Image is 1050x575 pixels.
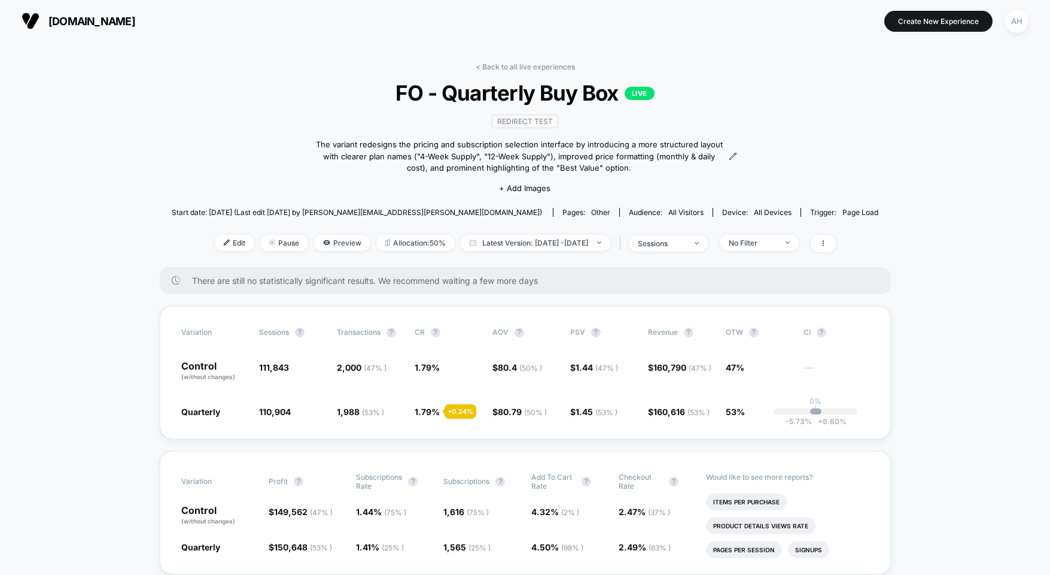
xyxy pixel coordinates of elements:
[726,328,792,337] span: OTW
[386,328,396,337] button: ?
[729,238,777,247] div: No Filter
[498,407,547,417] span: 80.79
[461,235,610,251] span: Latest Version: [DATE] - [DATE]
[570,362,618,373] span: $
[810,208,878,217] div: Trigger:
[313,139,725,174] span: The variant redesigns the pricing and subscription selection interface by introducing a more stru...
[498,362,542,373] span: 80.4
[817,328,826,337] button: ?
[619,473,663,491] span: Checkout Rate
[842,208,878,217] span: Page Load
[310,508,333,517] span: ( 47 % )
[706,473,869,482] p: Would like to see more reports?
[314,235,370,251] span: Preview
[259,362,289,373] span: 111,843
[376,235,455,251] span: Allocation: 50%
[804,364,869,382] span: ---
[415,328,425,337] span: CR
[695,242,699,244] img: end
[172,208,542,217] span: Start date: [DATE] (Last edit [DATE] by [PERSON_NAME][EMAIL_ADDRESS][PERSON_NAME][DOMAIN_NAME])
[356,473,402,491] span: Subscriptions Rate
[415,407,440,417] span: 1.79 %
[445,404,476,419] div: + 0.24 %
[337,407,384,417] span: 1,988
[294,477,303,486] button: ?
[467,508,489,517] span: ( 75 % )
[669,477,678,486] button: ?
[385,240,390,246] img: rebalance
[181,407,220,417] span: Quarterly
[224,240,230,246] img: edit
[561,508,579,517] span: ( 2 % )
[269,477,288,486] span: Profit
[495,477,505,486] button: ?
[597,241,601,244] img: end
[269,507,333,517] span: $
[443,507,489,517] span: 1,616
[684,328,693,337] button: ?
[570,328,585,337] span: PSV
[356,507,406,517] span: 1.44 %
[181,506,257,526] p: Control
[649,543,671,552] span: ( 63 % )
[48,15,135,28] span: [DOMAIN_NAME]
[531,542,583,552] span: 4.50 %
[625,87,655,100] p: LIVE
[470,240,476,246] img: calendar
[492,114,558,128] span: Redirect Test
[812,417,847,426] span: 6.60 %
[713,208,801,217] span: Device:
[653,362,711,373] span: 160,790
[629,208,704,217] div: Audience:
[595,364,618,373] span: ( 47 % )
[884,11,993,32] button: Create New Experience
[648,362,711,373] span: $
[499,183,550,193] span: + Add Images
[181,361,247,382] p: Control
[274,542,332,552] span: 150,648
[648,508,670,517] span: ( 37 % )
[786,417,812,426] span: -5.73 %
[619,542,671,552] span: 2.49 %
[192,276,867,286] span: There are still no statistically significant results. We recommend waiting a few more days
[726,407,745,417] span: 53%
[260,235,308,251] span: Pause
[415,362,440,373] span: 1.79 %
[595,408,617,417] span: ( 53 % )
[818,417,823,426] span: +
[181,542,220,552] span: Quarterly
[207,80,842,105] span: FO - Quarterly Buy Box
[18,11,139,31] button: [DOMAIN_NAME]
[515,328,524,337] button: ?
[269,542,332,552] span: $
[476,62,575,71] a: < Back to all live experiences
[269,240,275,246] img: end
[443,542,491,552] span: 1,565
[524,408,547,417] span: ( 50 % )
[809,397,821,405] p: 0%
[804,328,869,337] span: CI
[591,328,601,337] button: ?
[181,328,247,337] span: Variation
[274,507,333,517] span: 149,562
[468,543,491,552] span: ( 25 % )
[570,407,617,417] span: $
[616,235,629,252] span: |
[181,517,235,525] span: (without changes)
[638,239,686,248] div: sessions
[337,362,386,373] span: 2,000
[22,12,39,30] img: Visually logo
[788,541,829,558] li: Signups
[726,362,744,373] span: 47%
[364,364,386,373] span: ( 47 % )
[689,364,711,373] span: ( 47 % )
[814,405,817,414] p: |
[582,477,591,486] button: ?
[492,362,542,373] span: $
[519,364,542,373] span: ( 50 % )
[259,328,289,337] span: Sessions
[653,407,710,417] span: 160,616
[492,328,509,337] span: AOV
[619,507,670,517] span: 2.47 %
[576,407,617,417] span: 1.45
